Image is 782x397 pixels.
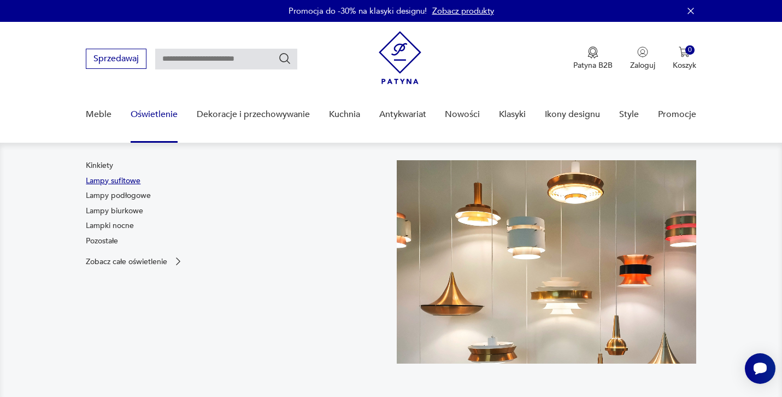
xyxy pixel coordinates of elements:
[432,5,494,16] a: Zobacz produkty
[445,94,480,136] a: Nowości
[86,206,143,217] a: Lampy biurkowe
[86,94,111,136] a: Meble
[658,94,696,136] a: Promocje
[379,31,421,84] img: Patyna - sklep z meblami i dekoracjami vintage
[630,46,655,71] button: Zaloguj
[573,46,613,71] a: Ikona medaluPatyna B2B
[673,46,696,71] button: 0Koszyk
[619,94,639,136] a: Style
[499,94,526,136] a: Klasyki
[86,160,113,171] a: Kinkiety
[86,236,118,247] a: Pozostałe
[630,60,655,71] p: Zaloguj
[86,258,167,265] p: Zobacz całe oświetlenie
[131,94,178,136] a: Oświetlenie
[637,46,648,57] img: Ikonka użytkownika
[278,52,291,65] button: Szukaj
[197,94,310,136] a: Dekoracje i przechowywanie
[397,160,696,364] img: a9d990cd2508053be832d7f2d4ba3cb1.jpg
[545,94,600,136] a: Ikony designu
[587,46,598,59] img: Ikona medalu
[679,46,690,57] img: Ikona koszyka
[86,176,140,186] a: Lampy sufitowe
[685,45,695,55] div: 0
[86,56,146,63] a: Sprzedawaj
[329,94,360,136] a: Kuchnia
[573,60,613,71] p: Patyna B2B
[86,220,134,231] a: Lampki nocne
[745,353,775,384] iframe: Smartsupp widget button
[86,49,146,69] button: Sprzedawaj
[573,46,613,71] button: Patyna B2B
[673,60,696,71] p: Koszyk
[86,256,184,267] a: Zobacz całe oświetlenie
[289,5,427,16] p: Promocja do -30% na klasyki designu!
[86,190,151,201] a: Lampy podłogowe
[379,94,426,136] a: Antykwariat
